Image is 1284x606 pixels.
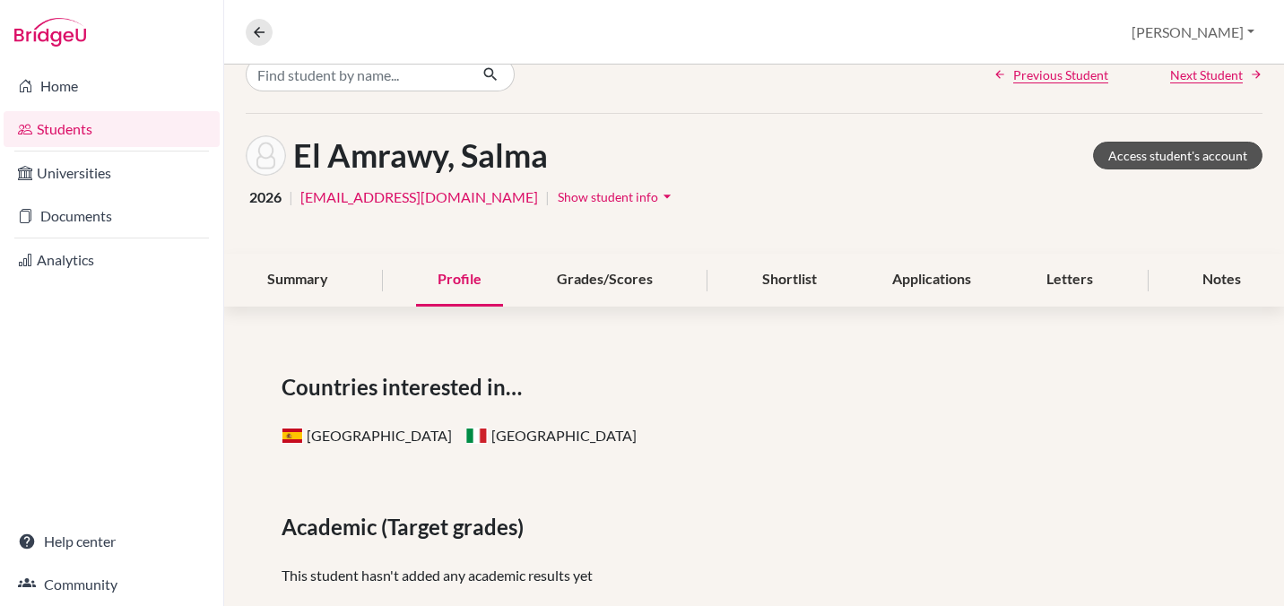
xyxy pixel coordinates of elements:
[4,242,220,278] a: Analytics
[246,254,350,307] div: Summary
[4,155,220,191] a: Universities
[282,565,1227,586] p: This student hasn't added any academic results yet
[416,254,503,307] div: Profile
[4,111,220,147] a: Students
[289,186,293,208] span: |
[1025,254,1115,307] div: Letters
[558,189,658,204] span: Show student info
[246,135,286,176] img: Salma El Amrawy's avatar
[1123,15,1262,49] button: [PERSON_NAME]
[1170,65,1262,84] a: Next Student
[535,254,674,307] div: Grades/Scores
[282,427,452,444] span: [GEOGRAPHIC_DATA]
[658,187,676,205] i: arrow_drop_down
[993,65,1108,84] a: Previous Student
[4,567,220,602] a: Community
[300,186,538,208] a: [EMAIL_ADDRESS][DOMAIN_NAME]
[282,371,529,403] span: Countries interested in…
[4,68,220,104] a: Home
[293,136,548,175] h1: El Amrawy, Salma
[246,57,468,91] input: Find student by name...
[466,428,488,444] span: Italy
[4,198,220,234] a: Documents
[14,18,86,47] img: Bridge-U
[1181,254,1262,307] div: Notes
[1093,142,1262,169] a: Access student's account
[1170,65,1243,84] span: Next Student
[282,428,303,444] span: Spain
[741,254,838,307] div: Shortlist
[1013,65,1108,84] span: Previous Student
[545,186,550,208] span: |
[249,186,282,208] span: 2026
[466,427,637,444] span: [GEOGRAPHIC_DATA]
[871,254,993,307] div: Applications
[4,524,220,559] a: Help center
[557,183,677,211] button: Show student infoarrow_drop_down
[282,511,531,543] span: Academic (Target grades)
